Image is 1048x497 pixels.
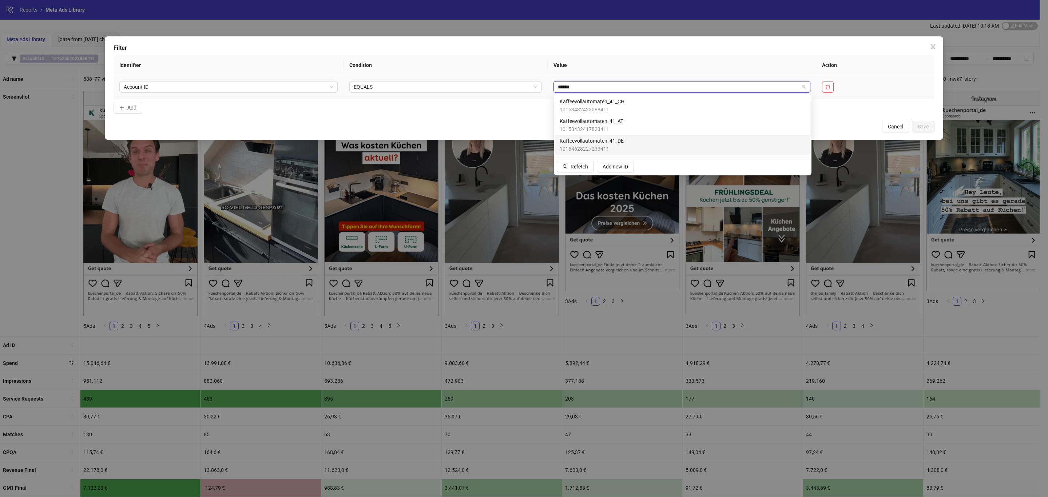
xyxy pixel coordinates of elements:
span: Kaffeevollautomaten_41_AT [560,117,623,125]
button: Add [114,102,142,114]
span: Add new ID [603,164,628,170]
div: Kaffeevollautomaten_41_AT [555,115,810,135]
th: Action [816,55,934,75]
span: Kaffeevollautomaten_41_CH [560,98,624,106]
span: Account ID [124,81,333,92]
button: Close [927,41,939,52]
th: Identifier [114,55,344,75]
span: Cancel [888,124,903,130]
span: Kaffeevollautomaten_41_DE [560,137,624,145]
span: Refetch [571,164,588,170]
th: Value [548,55,817,75]
span: EQUALS [354,81,537,92]
div: Kaffeevollautomaten_41_CH [555,96,810,115]
button: Cancel [882,121,909,132]
button: Save [912,121,934,132]
div: Kaffeevollautomaten_41_DE [555,135,810,155]
button: Refetch [557,161,594,172]
span: delete [825,84,830,90]
div: Filter [114,44,934,52]
th: Condition [344,55,548,75]
button: Add new ID [597,161,634,172]
span: 10153432423088411 [560,106,624,114]
span: close [930,44,936,49]
span: 10154628227233411 [560,145,624,153]
span: Add [127,105,136,111]
span: plus [119,105,124,110]
span: 10153432417823411 [560,125,623,133]
span: search [563,164,568,169]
